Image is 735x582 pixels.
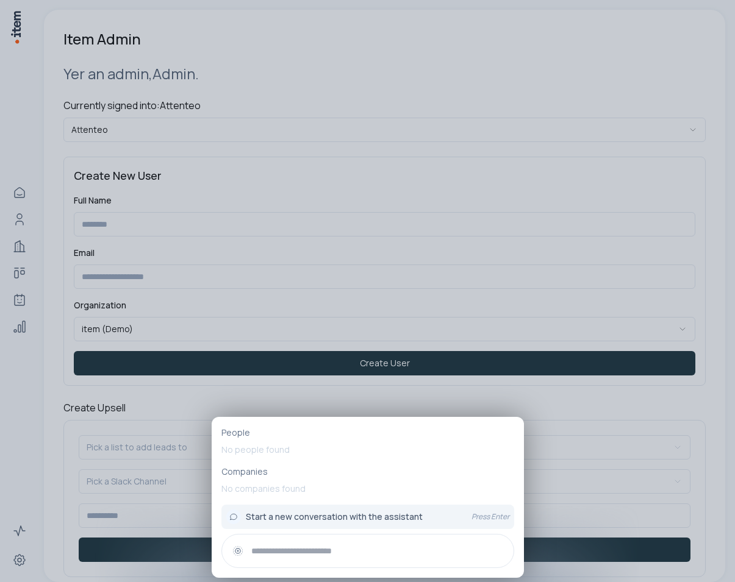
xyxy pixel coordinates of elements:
[221,466,514,478] p: Companies
[221,439,514,461] p: No people found
[246,511,423,523] span: Start a new conversation with the assistant
[221,427,514,439] p: People
[212,417,524,578] div: PeopleNo people foundCompaniesNo companies foundStart a new conversation with the assistantPress ...
[221,478,514,500] p: No companies found
[471,512,509,522] p: Press Enter
[221,505,514,529] button: Start a new conversation with the assistantPress Enter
